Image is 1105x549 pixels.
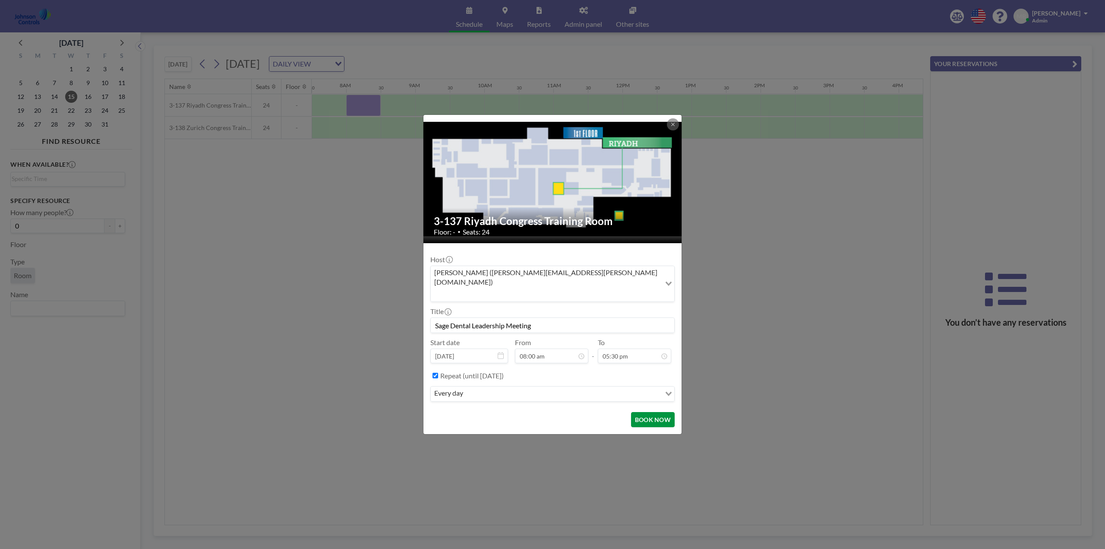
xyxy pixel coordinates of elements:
[431,318,674,333] input: Mark 's reservation
[440,371,504,380] label: Repeat (until [DATE])
[431,266,674,302] div: Search for option
[458,228,461,235] span: •
[434,228,455,236] span: Floor: -
[466,388,660,400] input: Search for option
[631,412,675,427] button: BOOK NOW
[430,338,460,347] label: Start date
[430,307,451,316] label: Title
[463,228,489,236] span: Seats: 24
[433,388,465,400] span: every day
[430,255,452,264] label: Host
[431,387,674,401] div: Search for option
[592,341,594,360] span: -
[434,215,672,228] h2: 3-137 Riyadh Congress Training Room
[433,268,659,287] span: [PERSON_NAME] ([PERSON_NAME][EMAIL_ADDRESS][PERSON_NAME][DOMAIN_NAME])
[515,338,531,347] label: From
[423,122,682,236] img: 537.jpg
[598,338,605,347] label: To
[432,289,660,300] input: Search for option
